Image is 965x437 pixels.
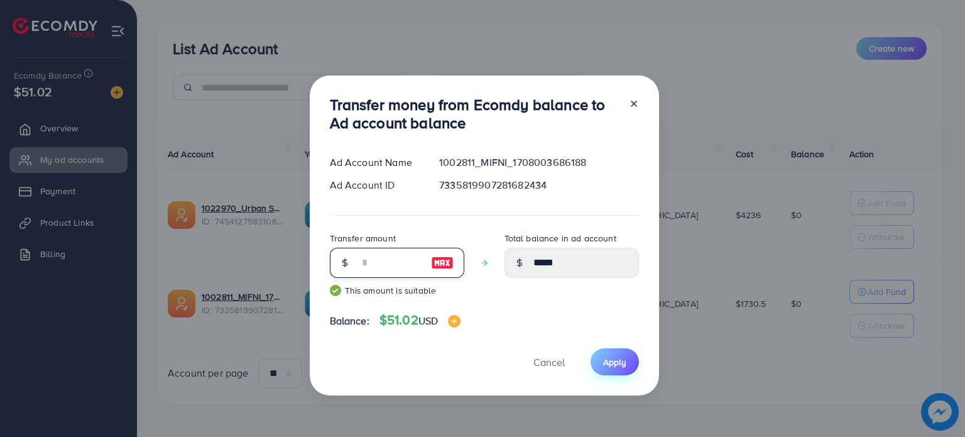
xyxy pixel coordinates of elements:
[330,284,464,297] small: This amount is suitable
[603,356,626,368] span: Apply
[330,232,396,245] label: Transfer amount
[418,314,438,328] span: USD
[330,96,619,132] h3: Transfer money from Ecomdy balance to Ad account balance
[448,315,461,328] img: image
[330,314,369,328] span: Balance:
[504,232,616,245] label: Total balance in ad account
[431,255,454,270] img: image
[591,348,639,375] button: Apply
[379,313,461,328] h4: $51.02
[320,155,430,170] div: Ad Account Name
[429,178,648,192] div: 7335819907281682434
[533,355,565,369] span: Cancel
[330,285,341,296] img: guide
[429,155,648,170] div: 1002811_MIFNI_1708003686188
[320,178,430,192] div: Ad Account ID
[518,348,581,375] button: Cancel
